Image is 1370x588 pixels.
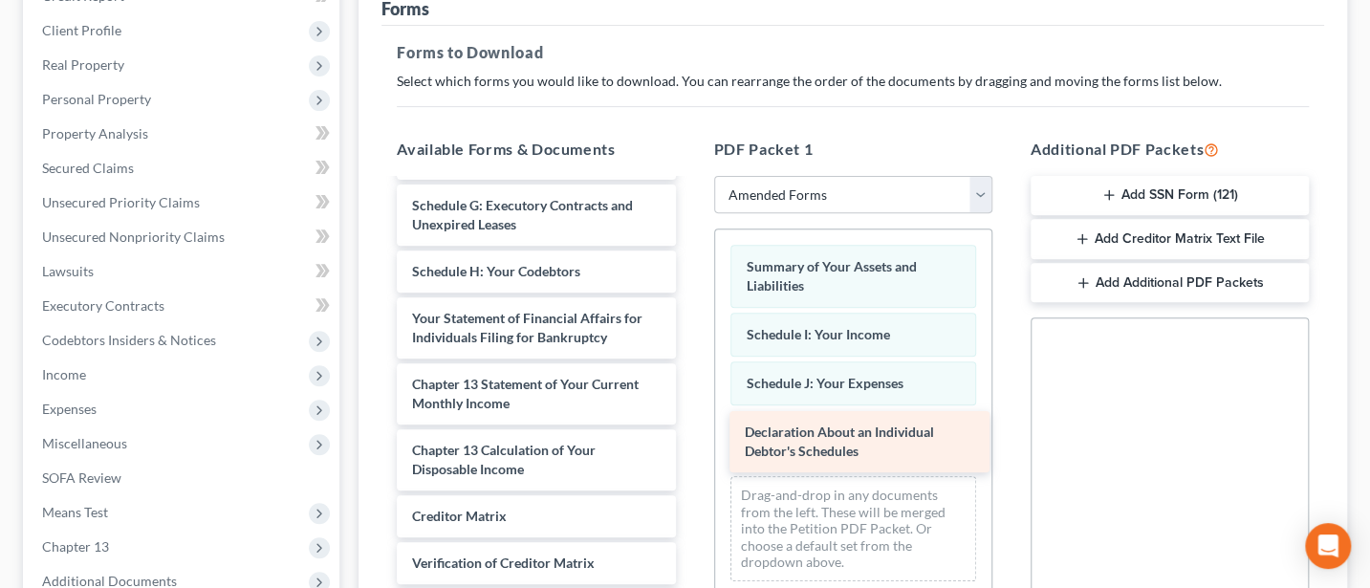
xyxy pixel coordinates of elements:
[42,401,97,417] span: Expenses
[412,376,639,411] span: Chapter 13 Statement of Your Current Monthly Income
[745,424,934,459] span: Declaration About an Individual Debtor's Schedules
[27,289,339,323] a: Executory Contracts
[412,197,633,232] span: Schedule G: Executory Contracts and Unexpired Leases
[397,41,1309,64] h5: Forms to Download
[1305,523,1351,569] div: Open Intercom Messenger
[714,138,992,161] h5: PDF Packet 1
[42,366,86,382] span: Income
[42,504,108,520] span: Means Test
[412,442,596,477] span: Chapter 13 Calculation of Your Disposable Income
[747,258,917,294] span: Summary of Your Assets and Liabilities
[27,254,339,289] a: Lawsuits
[412,263,580,279] span: Schedule H: Your Codebtors
[42,160,134,176] span: Secured Claims
[27,185,339,220] a: Unsecured Priority Claims
[27,461,339,495] a: SOFA Review
[27,117,339,151] a: Property Analysis
[412,310,642,345] span: Your Statement of Financial Affairs for Individuals Filing for Bankruptcy
[730,476,976,581] div: Drag-and-drop in any documents from the left. These will be merged into the Petition PDF Packet. ...
[1031,176,1309,216] button: Add SSN Form (121)
[1031,219,1309,259] button: Add Creditor Matrix Text File
[42,332,216,348] span: Codebtors Insiders & Notices
[27,220,339,254] a: Unsecured Nonpriority Claims
[397,138,675,161] h5: Available Forms & Documents
[42,194,200,210] span: Unsecured Priority Claims
[42,435,127,451] span: Miscellaneous
[1031,263,1309,303] button: Add Additional PDF Packets
[42,91,151,107] span: Personal Property
[747,326,890,342] span: Schedule I: Your Income
[1031,138,1309,161] h5: Additional PDF Packets
[42,229,225,245] span: Unsecured Nonpriority Claims
[412,508,507,524] span: Creditor Matrix
[42,125,148,142] span: Property Analysis
[42,297,164,314] span: Executory Contracts
[42,22,121,38] span: Client Profile
[42,56,124,73] span: Real Property
[42,538,109,555] span: Chapter 13
[27,151,339,185] a: Secured Claims
[747,375,903,391] span: Schedule J: Your Expenses
[397,72,1309,91] p: Select which forms you would like to download. You can rearrange the order of the documents by dr...
[412,555,595,571] span: Verification of Creditor Matrix
[42,469,121,486] span: SOFA Review
[42,263,94,279] span: Lawsuits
